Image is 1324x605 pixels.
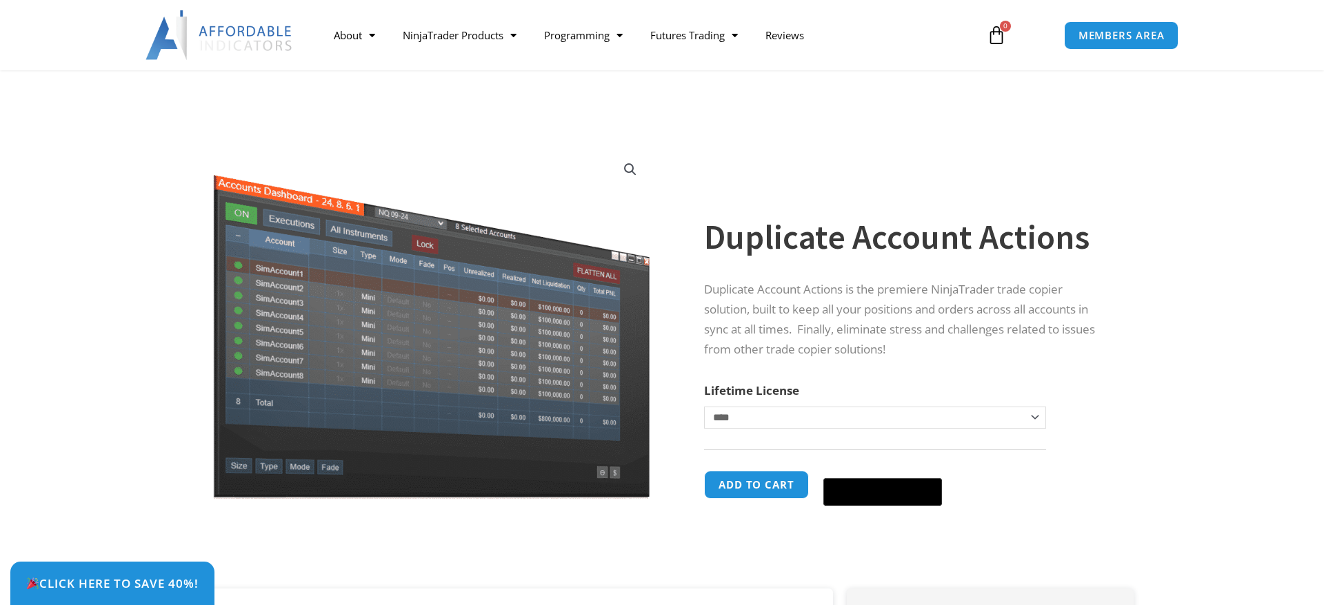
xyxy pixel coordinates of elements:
span: Click Here to save 40%! [26,577,199,589]
p: Duplicate Account Actions is the premiere NinjaTrader trade copier solution, built to keep all yo... [704,280,1107,360]
a: Programming [530,19,636,51]
a: NinjaTrader Products [389,19,530,51]
a: View full-screen image gallery [618,157,643,182]
button: Buy with GPay [823,478,942,506]
nav: Menu [320,19,971,51]
a: 0 [966,15,1027,55]
a: About [320,19,389,51]
label: Lifetime License [704,382,799,398]
span: MEMBERS AREA [1079,30,1165,41]
span: 0 [1000,21,1011,32]
h1: Duplicate Account Actions [704,213,1107,261]
iframe: Secure payment input frame [821,469,945,470]
a: Reviews [752,19,818,51]
a: 🎉Click Here to save 40%! [10,562,214,605]
img: 🎉 [27,577,39,589]
a: Clear options [704,435,725,445]
a: MEMBERS AREA [1064,21,1179,50]
img: LogoAI | Affordable Indicators – NinjaTrader [146,10,294,60]
button: Add to cart [704,471,809,499]
img: Screenshot 2024-08-26 15414455555 [210,147,653,499]
a: Futures Trading [636,19,752,51]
